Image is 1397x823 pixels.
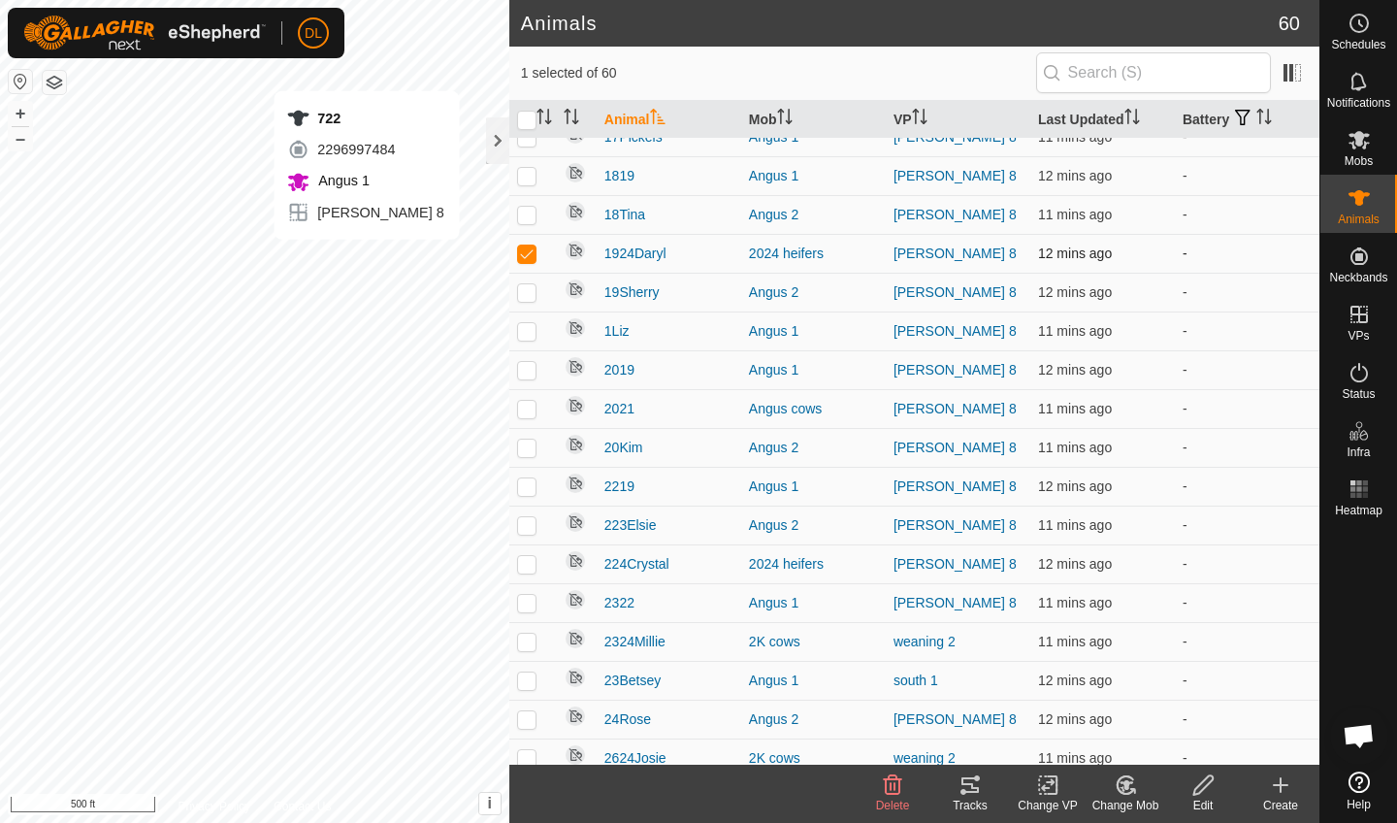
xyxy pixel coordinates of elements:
[1175,156,1319,195] td: -
[1038,246,1112,261] span: 2 Oct 2025 at 8:45 pm
[286,138,443,161] div: 2296997484
[893,478,1017,494] a: [PERSON_NAME] 8
[604,477,634,497] span: 2219
[1175,544,1319,583] td: -
[1175,428,1319,467] td: -
[650,112,666,127] p-sorticon: Activate to sort
[1038,323,1112,339] span: 2 Oct 2025 at 8:45 pm
[604,166,634,186] span: 1819
[286,201,443,224] div: [PERSON_NAME] 8
[1175,622,1319,661] td: -
[1175,312,1319,350] td: -
[1038,284,1112,300] span: 2 Oct 2025 at 8:45 pm
[1038,129,1112,145] span: 2 Oct 2025 at 8:45 pm
[1175,739,1319,777] td: -
[749,632,878,652] div: 2K cows
[1164,797,1242,814] div: Edit
[1175,195,1319,234] td: -
[604,709,651,730] span: 24Rose
[286,107,443,130] div: 722
[564,743,587,767] img: returning off
[1038,673,1112,688] span: 2 Oct 2025 at 8:45 pm
[564,588,587,611] img: returning off
[604,360,634,380] span: 2019
[893,401,1017,416] a: [PERSON_NAME] 8
[604,554,669,575] span: 224Crystal
[9,102,32,125] button: +
[749,593,878,613] div: Angus 1
[893,634,956,649] a: weaning 2
[749,748,878,769] div: 2K cows
[1330,707,1388,765] div: Open chat
[305,23,322,44] span: DL
[521,12,1279,35] h2: Animals
[1038,401,1112,416] span: 2 Oct 2025 at 8:46 pm
[1087,797,1164,814] div: Change Mob
[1320,764,1397,818] a: Help
[749,554,878,575] div: 2024 heifers
[886,101,1030,139] th: VP
[1038,517,1112,533] span: 2 Oct 2025 at 8:45 pm
[912,112,927,127] p-sorticon: Activate to sort
[749,321,878,342] div: Angus 1
[893,673,938,688] a: south 1
[1342,388,1375,400] span: Status
[1038,750,1112,766] span: 2 Oct 2025 at 8:46 pm
[604,282,660,303] span: 19Sherry
[1175,467,1319,506] td: -
[564,316,587,340] img: returning off
[604,399,634,419] span: 2021
[9,70,32,93] button: Reset Map
[564,278,587,301] img: returning off
[1038,595,1112,610] span: 2 Oct 2025 at 8:45 pm
[893,246,1017,261] a: [PERSON_NAME] 8
[604,748,666,769] span: 2624Josie
[564,355,587,379] img: returning off
[1175,661,1319,700] td: -
[564,705,587,728] img: returning off
[1175,583,1319,622] td: -
[1175,101,1319,139] th: Battery
[1124,112,1140,127] p-sorticon: Activate to sort
[9,127,32,150] button: –
[749,360,878,380] div: Angus 1
[876,799,910,812] span: Delete
[893,168,1017,183] a: [PERSON_NAME] 8
[313,173,370,188] span: Angus 1
[893,129,1017,145] a: [PERSON_NAME] 8
[1175,506,1319,544] td: -
[1038,634,1112,649] span: 2 Oct 2025 at 8:46 pm
[1345,155,1373,167] span: Mobs
[893,556,1017,572] a: [PERSON_NAME] 8
[604,321,630,342] span: 1Liz
[1256,112,1272,127] p-sorticon: Activate to sort
[749,282,878,303] div: Angus 2
[749,166,878,186] div: Angus 1
[741,101,886,139] th: Mob
[1038,168,1112,183] span: 2 Oct 2025 at 8:45 pm
[274,798,331,815] a: Contact Us
[1175,273,1319,312] td: -
[893,284,1017,300] a: [PERSON_NAME] 8
[893,207,1017,222] a: [PERSON_NAME] 8
[604,244,666,264] span: 1924Daryl
[536,112,552,127] p-sorticon: Activate to sort
[749,671,878,691] div: Angus 1
[749,709,878,730] div: Angus 2
[564,666,587,689] img: returning off
[1175,350,1319,389] td: -
[1009,797,1087,814] div: Change VP
[749,477,878,497] div: Angus 1
[749,244,878,264] div: 2024 heifers
[893,517,1017,533] a: [PERSON_NAME] 8
[893,711,1017,727] a: [PERSON_NAME] 8
[43,71,66,94] button: Map Layers
[893,323,1017,339] a: [PERSON_NAME] 8
[1329,272,1387,283] span: Neckbands
[604,593,634,613] span: 2322
[1327,97,1390,109] span: Notifications
[893,440,1017,455] a: [PERSON_NAME] 8
[749,438,878,458] div: Angus 2
[564,161,587,184] img: returning off
[1279,9,1300,38] span: 60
